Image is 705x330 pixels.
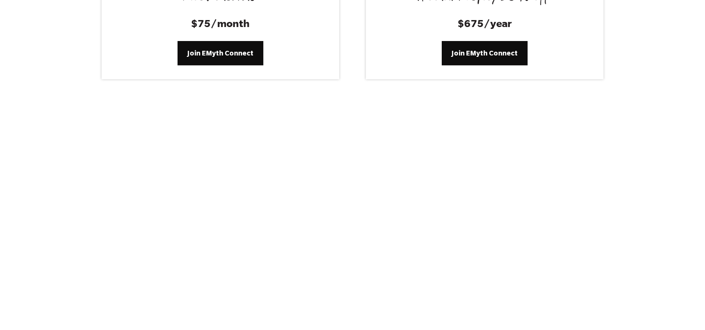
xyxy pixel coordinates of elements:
[442,41,527,65] a: Join EMyth Connect
[658,285,705,330] iframe: Chat Widget
[452,48,518,58] span: Join EMyth Connect
[178,41,263,65] a: Join EMyth Connect
[178,112,527,309] iframe: HubSpot Video
[187,48,253,58] span: Join EMyth Connect
[377,16,592,30] h3: $675/year
[113,16,328,30] h3: $75/month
